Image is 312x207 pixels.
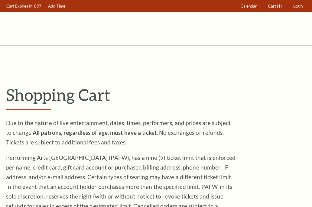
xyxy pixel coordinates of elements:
[6,119,231,146] span: Due to the nature of live entertainment, dates, times, performers, and prices are subject to chan...
[277,4,282,8] span: (1)
[34,4,41,8] span: 897
[265,0,285,12] a: Cart (1)
[241,4,257,8] span: Calendar
[268,4,276,8] span: Cart
[293,4,303,8] span: Login
[45,0,68,12] a: Add Time
[33,129,157,136] strong: All patrons, regardless of age, must have a ticket
[6,85,306,105] p: Shopping Cart
[6,4,33,8] span: Cart Expires In:
[291,0,306,12] a: Login
[238,0,260,12] a: Calendar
